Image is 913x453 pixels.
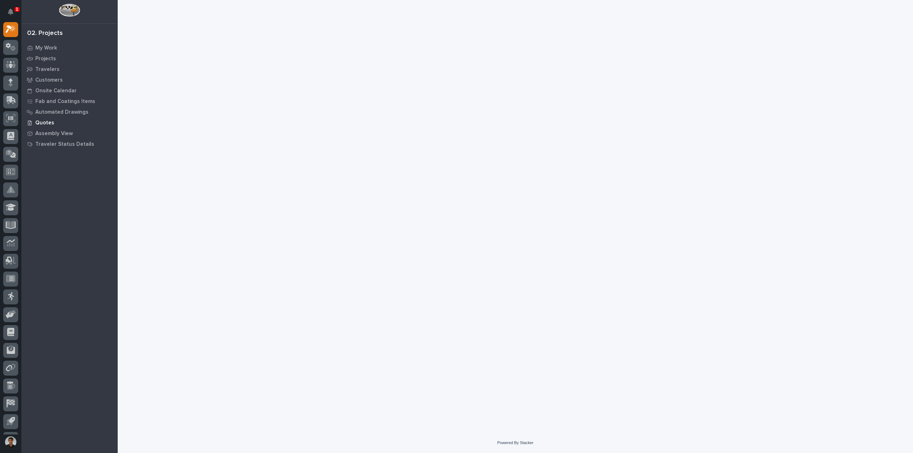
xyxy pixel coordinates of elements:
[497,441,533,445] a: Powered By Stacker
[21,128,118,139] a: Assembly View
[21,53,118,64] a: Projects
[21,96,118,107] a: Fab and Coatings Items
[27,30,63,37] div: 02. Projects
[9,9,18,20] div: Notifications1
[35,77,63,83] p: Customers
[21,85,118,96] a: Onsite Calendar
[35,120,54,126] p: Quotes
[3,4,18,19] button: Notifications
[3,434,18,449] button: users-avatar
[21,42,118,53] a: My Work
[21,64,118,74] a: Travelers
[35,56,56,62] p: Projects
[35,130,73,137] p: Assembly View
[21,117,118,128] a: Quotes
[59,4,80,17] img: Workspace Logo
[21,74,118,85] a: Customers
[21,139,118,149] a: Traveler Status Details
[21,107,118,117] a: Automated Drawings
[35,66,60,73] p: Travelers
[35,98,95,105] p: Fab and Coatings Items
[35,88,77,94] p: Onsite Calendar
[35,141,94,148] p: Traveler Status Details
[35,45,57,51] p: My Work
[16,7,18,12] p: 1
[35,109,88,115] p: Automated Drawings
